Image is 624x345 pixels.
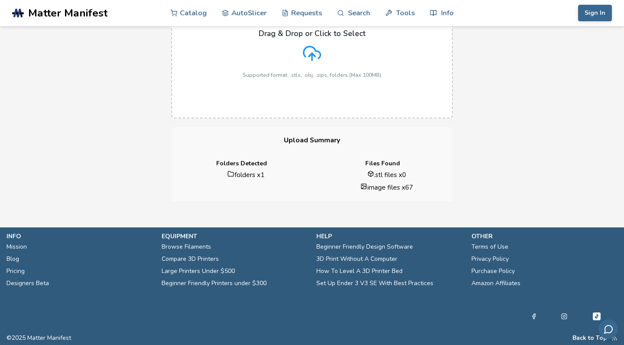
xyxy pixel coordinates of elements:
button: Back to Top [572,335,607,342]
a: Compare 3D Printers [162,253,219,265]
a: Beginner Friendly Design Software [316,241,413,253]
a: Blog [6,253,19,265]
a: Privacy Policy [471,253,509,265]
a: Beginner Friendly Printers under $300 [162,277,266,289]
li: folders x 1 [186,170,306,179]
a: Purchase Policy [471,265,515,277]
p: Supported format: .stls, .obj, .zips, folders (Max 100MB) [243,72,381,78]
a: How To Level A 3D Printer Bed [316,265,403,277]
a: Amazon Affiliates [471,277,520,289]
span: Matter Manifest [28,7,107,19]
a: Set Up Ender 3 V3 SE With Best Practices [316,277,433,289]
h3: Upload Summary [171,127,453,154]
h4: Folders Detected [177,160,306,167]
a: Instagram [561,311,567,322]
a: Browse Filaments [162,241,211,253]
a: Mission [6,241,27,253]
p: info [6,232,153,241]
p: equipment [162,232,308,241]
a: Pricing [6,265,25,277]
li: .stl files x 0 [327,170,447,179]
p: help [316,232,463,241]
a: RSS Feed [611,335,617,342]
a: Designers Beta [6,277,49,289]
a: Facebook [531,311,537,322]
p: Drag & Drop or Click to Select [259,29,365,38]
span: © 2025 Matter Manifest [6,335,71,342]
button: Send feedback via email [598,319,618,339]
h4: Files Found [318,160,447,167]
p: other [471,232,618,241]
a: Tiktok [591,311,602,322]
a: 3D Print Without A Computer [316,253,397,265]
a: Terms of Use [471,241,508,253]
a: Large Printers Under $500 [162,265,235,277]
li: image files x 67 [327,183,447,192]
